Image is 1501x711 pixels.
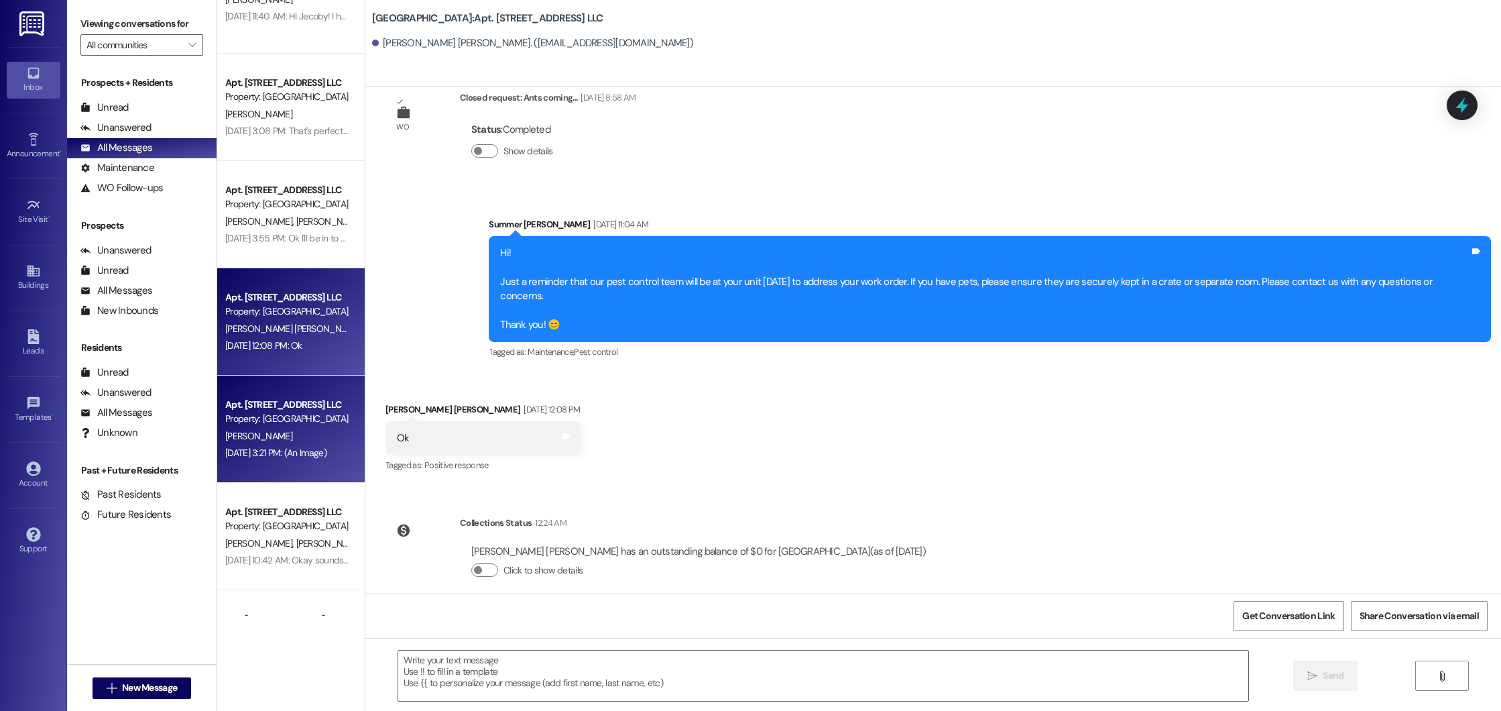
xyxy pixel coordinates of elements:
[460,91,636,109] div: Closed request: Ants coming...
[225,76,349,90] div: Apt. [STREET_ADDRESS] LLC
[1293,661,1358,691] button: Send
[225,505,349,519] div: Apt. [STREET_ADDRESS] LLC
[503,144,553,158] label: Show details
[225,447,326,459] div: [DATE] 3:21 PM: (An Image)
[385,402,581,421] div: [PERSON_NAME] [PERSON_NAME]
[225,323,361,335] span: [PERSON_NAME] [PERSON_NAME]
[80,488,162,502] div: Past Residents
[52,411,54,420] span: •
[372,11,603,25] b: [GEOGRAPHIC_DATA]: Apt. [STREET_ADDRESS] LLC
[7,325,60,362] a: Leads
[225,398,349,412] div: Apt. [STREET_ADDRESS] LLC
[225,108,292,120] span: [PERSON_NAME]
[460,516,532,530] div: Collections Status
[80,264,129,278] div: Unread
[590,217,648,231] div: [DATE] 11:04 AM
[80,161,154,175] div: Maintenance
[1323,669,1343,683] span: Send
[1234,601,1343,631] button: Get Conversation Link
[471,545,926,559] div: [PERSON_NAME] [PERSON_NAME] has an outstanding balance of $0 for [GEOGRAPHIC_DATA] (as of [DATE])
[1307,671,1317,681] i: 
[1351,601,1488,631] button: Share Conversation via email
[93,677,192,699] button: New Message
[225,412,349,426] div: Property: [GEOGRAPHIC_DATA]
[489,342,1491,362] div: Tagged as:
[397,431,410,445] div: Ok
[225,215,296,227] span: [PERSON_NAME]
[80,141,152,155] div: All Messages
[225,183,349,197] div: Apt. [STREET_ADDRESS] LLC
[424,459,489,471] span: Positive response
[80,13,203,34] label: Viewing conversations for
[7,260,60,296] a: Buildings
[107,683,117,694] i: 
[7,62,60,98] a: Inbox
[471,123,501,136] b: Status
[80,406,152,420] div: All Messages
[225,339,302,351] div: [DATE] 12:08 PM: Ok
[1437,671,1447,681] i: 
[225,612,349,626] div: Apt. [STREET_ADDRESS] LLC
[528,346,574,358] span: Maintenance ,
[67,463,217,478] div: Past + Future Residents
[67,76,217,90] div: Prospects + Residents
[225,290,349,305] div: Apt. [STREET_ADDRESS] LLC
[80,304,158,318] div: New Inbounds
[396,120,409,134] div: WO
[60,147,62,156] span: •
[225,430,292,442] span: [PERSON_NAME]
[225,519,349,533] div: Property: [GEOGRAPHIC_DATA]
[80,101,129,115] div: Unread
[7,392,60,428] a: Templates •
[67,219,217,233] div: Prospects
[1242,609,1335,623] span: Get Conversation Link
[471,119,558,140] div: : Completed
[80,243,152,258] div: Unanswered
[296,215,363,227] span: [PERSON_NAME]
[503,563,583,578] label: Click to show details
[225,90,349,104] div: Property: [GEOGRAPHIC_DATA]
[19,11,47,36] img: ResiDesk Logo
[225,232,436,244] div: [DATE] 3:55 PM: Ok I'll be in to pick them up. Thank you
[80,181,163,195] div: WO Follow-ups
[225,305,349,319] div: Property: [GEOGRAPHIC_DATA]
[67,341,217,355] div: Residents
[225,197,349,211] div: Property: [GEOGRAPHIC_DATA]
[188,40,196,50] i: 
[7,194,60,230] a: Site Visit •
[7,523,60,559] a: Support
[122,681,177,695] span: New Message
[296,537,363,549] span: [PERSON_NAME]
[532,516,566,530] div: 12:24 AM
[225,125,514,137] div: [DATE] 3:08 PM: That's perfect, thank you. I'll keep her in the bedroom area.
[385,455,581,475] div: Tagged as:
[80,366,129,380] div: Unread
[7,457,60,494] a: Account
[372,36,693,50] div: [PERSON_NAME] [PERSON_NAME]. ([EMAIL_ADDRESS][DOMAIN_NAME])
[574,346,617,358] span: Pest control
[80,386,152,400] div: Unanswered
[500,246,1469,333] div: Hi! Just a reminder that our pest control team will be at your unit [DATE] to address your work o...
[80,284,152,298] div: All Messages
[520,402,580,417] div: [DATE] 12:08 PM
[577,91,636,105] div: [DATE] 8:58 AM
[80,121,152,135] div: Unanswered
[86,34,182,56] input: All communities
[80,508,171,522] div: Future Residents
[225,554,368,566] div: [DATE] 10:42 AM: Okay sounds good!
[48,213,50,222] span: •
[489,217,1491,236] div: Summer [PERSON_NAME]
[1360,609,1479,623] span: Share Conversation via email
[80,426,137,440] div: Unknown
[225,537,296,549] span: [PERSON_NAME]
